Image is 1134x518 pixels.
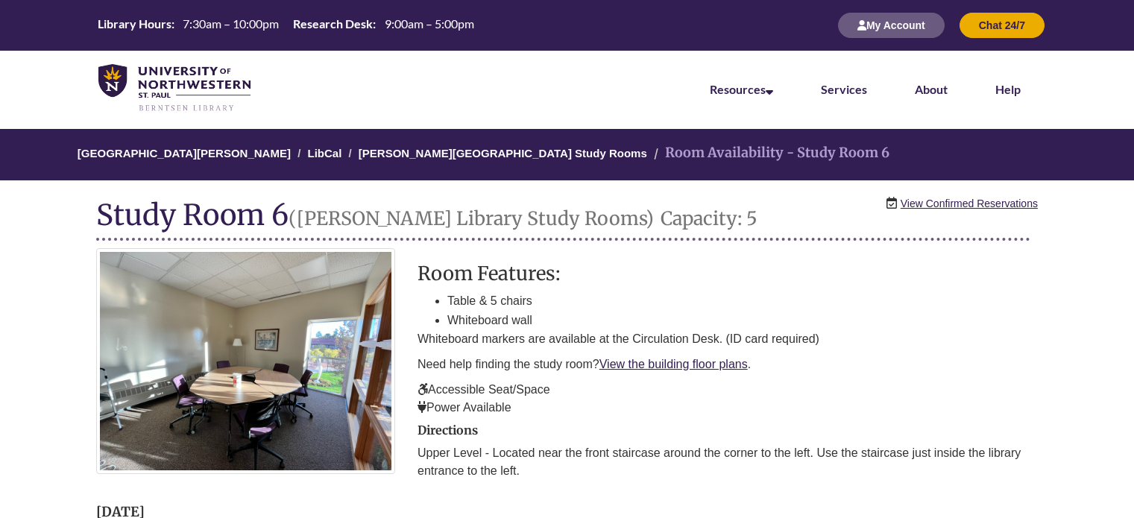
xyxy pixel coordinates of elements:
[650,142,889,164] li: Room Availability - Study Room 6
[995,82,1021,96] a: Help
[710,82,773,96] a: Resources
[289,206,654,230] small: ([PERSON_NAME] Library Study Rooms)
[418,263,1038,416] div: description
[418,444,1038,480] p: Upper Level - Located near the front staircase around the corner to the left. Use the staircase j...
[359,147,647,159] a: [PERSON_NAME][GEOGRAPHIC_DATA] Study Rooms
[960,19,1045,31] a: Chat 24/7
[418,424,1038,481] div: directions
[418,356,1038,373] p: Need help finding the study room? .
[78,147,291,159] a: [GEOGRAPHIC_DATA][PERSON_NAME]
[287,16,378,32] th: Research Desk:
[661,206,757,230] small: Capacity: 5
[838,19,945,31] a: My Account
[901,195,1038,212] a: View Confirmed Reservations
[447,311,1038,330] li: Whiteboard wall
[92,16,177,32] th: Library Hours:
[183,16,279,31] span: 7:30am – 10:00pm
[385,16,474,31] span: 9:00am – 5:00pm
[960,13,1045,38] button: Chat 24/7
[92,16,479,34] table: Hours Today
[821,82,867,96] a: Services
[92,16,479,35] a: Hours Today
[915,82,948,96] a: About
[418,381,1038,417] p: Accessible Seat/Space Power Available
[418,263,1038,284] h3: Room Features:
[96,199,1030,241] h1: Study Room 6
[599,358,748,370] a: View the building floor plans
[307,147,341,159] a: LibCal
[418,330,1038,348] p: Whiteboard markers are available at the Circulation Desk. (ID card required)
[418,424,1038,438] h2: Directions
[838,13,945,38] button: My Account
[96,248,395,474] img: Study Room 6
[447,291,1038,311] li: Table & 5 chairs
[96,129,1038,180] nav: Breadcrumb
[98,64,251,113] img: UNWSP Library Logo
